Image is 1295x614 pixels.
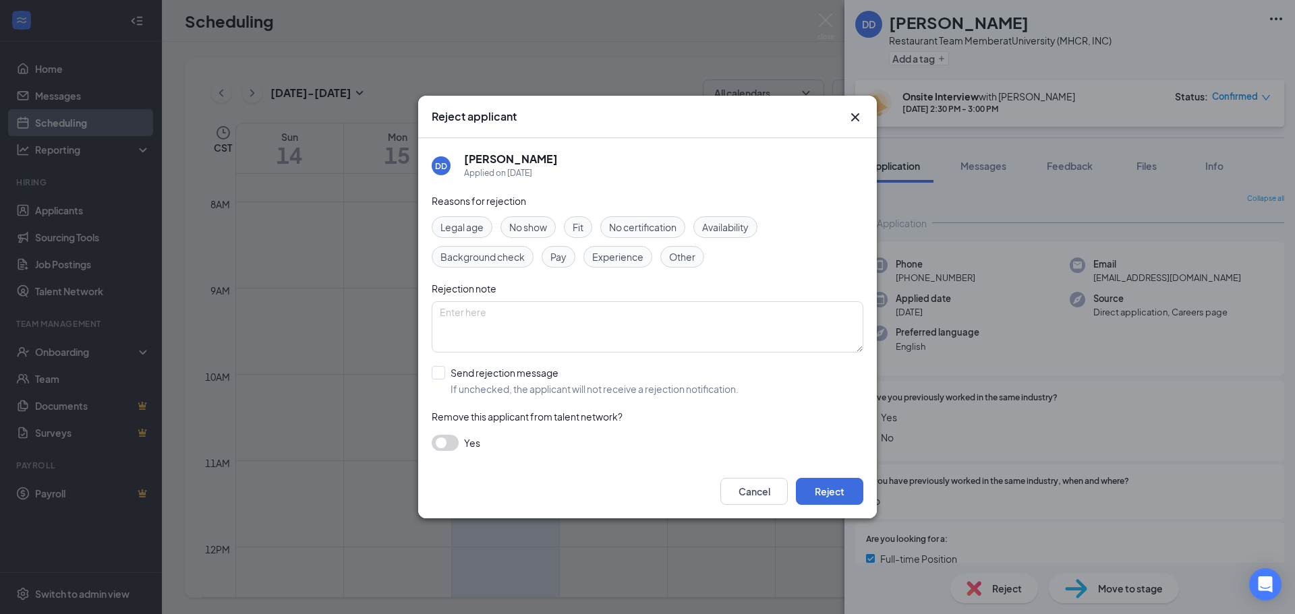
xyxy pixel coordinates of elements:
[720,478,788,505] button: Cancel
[464,152,558,166] h5: [PERSON_NAME]
[847,109,863,125] button: Close
[432,410,623,423] span: Remove this applicant from talent network?
[464,435,480,451] span: Yes
[509,220,547,235] span: No show
[1249,568,1282,601] div: Open Intercom Messenger
[669,249,695,264] span: Other
[573,220,583,235] span: Fit
[440,249,525,264] span: Background check
[464,166,558,180] div: Applied on [DATE]
[435,160,447,172] div: DD
[550,249,567,264] span: Pay
[432,282,496,295] span: Rejection note
[440,220,484,235] span: Legal age
[796,478,863,505] button: Reject
[847,109,863,125] svg: Cross
[432,195,526,207] span: Reasons for rejection
[702,220,749,235] span: Availability
[609,220,677,235] span: No certification
[592,249,643,264] span: Experience
[432,109,517,124] h3: Reject applicant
